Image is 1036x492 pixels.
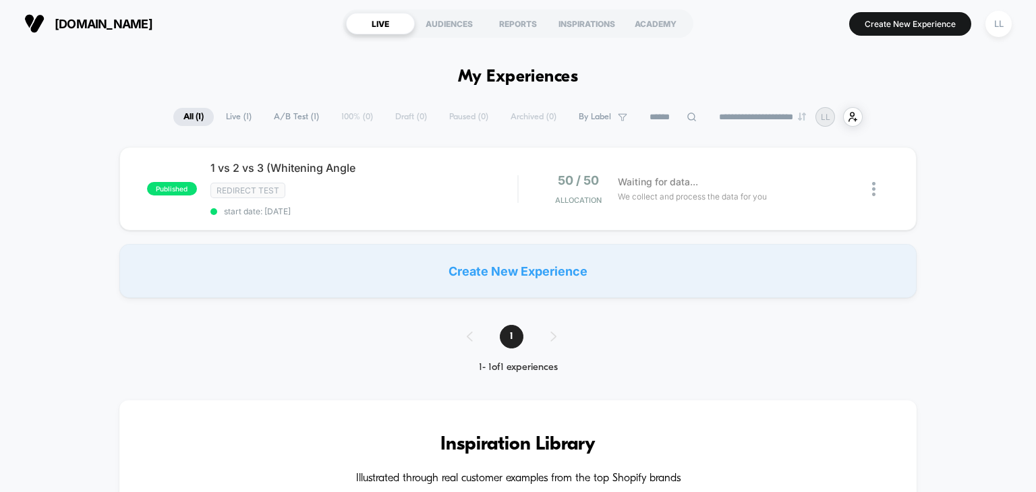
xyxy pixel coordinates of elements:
img: close [872,182,875,196]
span: Waiting for data... [618,175,698,189]
div: ACADEMY [621,13,690,34]
span: We collect and process the data for you [618,190,767,203]
div: Create New Experience [119,244,917,298]
span: 1 vs 2 vs 3 (Whitening Angle [210,161,518,175]
span: A/B Test ( 1 ) [264,108,329,126]
div: AUDIENCES [415,13,484,34]
span: By Label [579,112,611,122]
span: Redirect Test [210,183,285,198]
h4: Illustrated through real customer examples from the top Shopify brands [160,472,877,485]
div: 1 - 1 of 1 experiences [453,362,583,373]
span: Allocation [555,195,602,205]
span: 1 [500,325,523,348]
p: LL [821,112,830,122]
img: Visually logo [24,13,45,34]
div: LIVE [346,13,415,34]
h3: Inspiration Library [160,434,877,456]
span: start date: [DATE] [210,206,518,216]
h1: My Experiences [458,67,579,87]
div: LL [985,11,1012,37]
span: published [147,182,197,195]
span: All ( 1 ) [173,108,214,126]
button: Create New Experience [849,12,971,36]
span: [DOMAIN_NAME] [55,17,152,31]
button: LL [981,10,1016,38]
div: INSPIRATIONS [552,13,621,34]
span: Live ( 1 ) [216,108,262,126]
div: REPORTS [484,13,552,34]
span: 50 / 50 [558,173,599,187]
button: [DOMAIN_NAME] [20,13,156,34]
img: end [798,113,806,121]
